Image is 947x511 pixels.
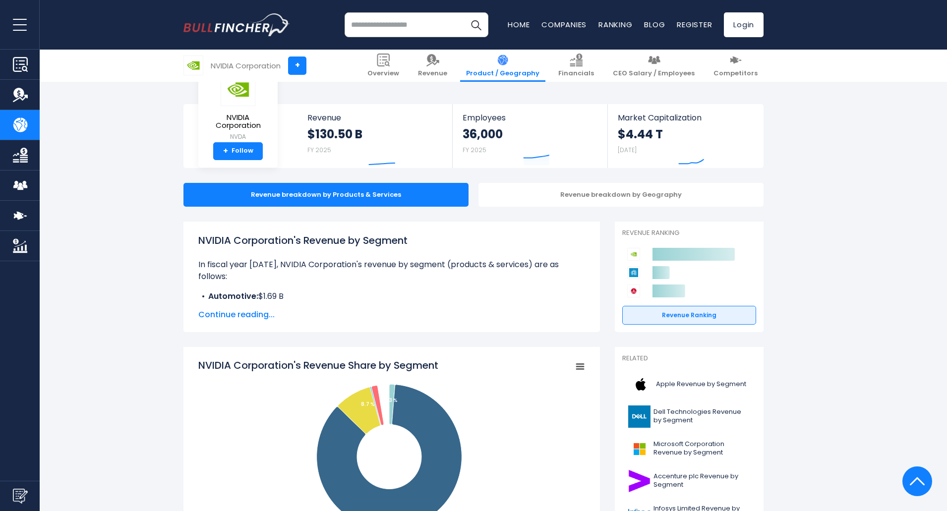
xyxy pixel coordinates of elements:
[618,113,753,122] span: Market Capitalization
[307,126,362,142] strong: $130.50 B
[653,472,750,489] span: Accenture plc Revenue by Segment
[183,13,290,36] img: bullfincher logo
[618,146,637,154] small: [DATE]
[627,266,640,279] img: Applied Materials competitors logo
[183,183,469,207] div: Revenue breakdown by Products & Services
[386,397,398,404] tspan: 1.3 %
[464,12,488,37] button: Search
[656,380,746,389] span: Apple Revenue by Segment
[622,229,756,237] p: Revenue Ranking
[508,19,530,30] a: Home
[307,146,331,154] small: FY 2025
[361,50,405,82] a: Overview
[622,403,756,430] a: Dell Technologies Revenue by Segment
[627,248,640,261] img: NVIDIA Corporation competitors logo
[307,113,443,122] span: Revenue
[367,69,399,78] span: Overview
[453,104,607,168] a: Employees 36,000 FY 2025
[598,19,632,30] a: Ranking
[618,126,663,142] strong: $4.44 T
[541,19,587,30] a: Companies
[724,12,764,37] a: Login
[653,440,750,457] span: Microsoft Corporation Revenue by Segment
[198,309,585,321] span: Continue reading...
[198,358,438,372] tspan: NVIDIA Corporation's Revenue Share by Segment
[708,50,764,82] a: Competitors
[622,371,756,398] a: Apple Revenue by Segment
[677,19,712,30] a: Register
[206,114,270,130] span: NVIDIA Corporation
[622,354,756,363] p: Related
[478,183,764,207] div: Revenue breakdown by Geography
[552,50,600,82] a: Financials
[607,50,701,82] a: CEO Salary / Employees
[184,56,203,75] img: NVDA logo
[460,50,545,82] a: Product / Geography
[463,126,503,142] strong: 36,000
[628,405,651,428] img: DELL logo
[622,467,756,495] a: Accenture plc Revenue by Segment
[211,60,281,71] div: NVIDIA Corporation
[622,435,756,462] a: Microsoft Corporation Revenue by Segment
[206,132,270,141] small: NVDA
[466,69,539,78] span: Product / Geography
[463,146,486,154] small: FY 2025
[361,400,375,408] tspan: 8.7 %
[412,50,453,82] a: Revenue
[223,147,228,156] strong: +
[627,284,640,297] img: Broadcom competitors logo
[198,290,585,302] li: $1.69 B
[653,408,750,425] span: Dell Technologies Revenue by Segment
[198,233,585,248] h1: NVIDIA Corporation's Revenue by Segment
[463,113,597,122] span: Employees
[613,69,695,78] span: CEO Salary / Employees
[628,373,653,396] img: AAPL logo
[628,438,651,460] img: MSFT logo
[713,69,758,78] span: Competitors
[221,73,255,106] img: NVDA logo
[558,69,594,78] span: Financials
[183,13,290,36] a: Go to homepage
[628,470,651,492] img: ACN logo
[418,69,447,78] span: Revenue
[297,104,453,168] a: Revenue $130.50 B FY 2025
[206,72,270,142] a: NVIDIA Corporation NVDA
[213,142,263,160] a: +Follow
[608,104,763,168] a: Market Capitalization $4.44 T [DATE]
[644,19,665,30] a: Blog
[198,259,585,283] p: In fiscal year [DATE], NVIDIA Corporation's revenue by segment (products & services) are as follows:
[288,57,306,75] a: +
[622,306,756,325] a: Revenue Ranking
[208,290,258,302] b: Automotive:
